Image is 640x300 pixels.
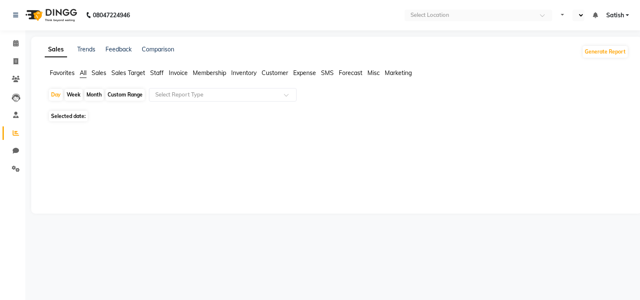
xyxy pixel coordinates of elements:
span: Sales [92,69,106,77]
span: Invoice [169,69,188,77]
div: Month [84,89,104,101]
img: logo [22,3,79,27]
span: All [80,69,86,77]
span: Expense [293,69,316,77]
span: Inventory [231,69,257,77]
span: Favorites [50,69,75,77]
b: 08047224946 [93,3,130,27]
button: Generate Report [583,46,628,58]
div: Day [49,89,63,101]
span: Staff [150,69,164,77]
a: Feedback [105,46,132,53]
div: Custom Range [105,89,145,101]
span: SMS [321,69,334,77]
span: Customer [262,69,288,77]
span: Membership [193,69,226,77]
span: Marketing [385,69,412,77]
div: Select Location [410,11,449,19]
span: Forecast [339,69,362,77]
div: Week [65,89,83,101]
span: Satish [606,11,624,20]
span: Misc [367,69,380,77]
span: Sales Target [111,69,145,77]
a: Comparison [142,46,174,53]
a: Sales [45,42,67,57]
a: Trends [77,46,95,53]
span: Selected date: [49,111,88,121]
